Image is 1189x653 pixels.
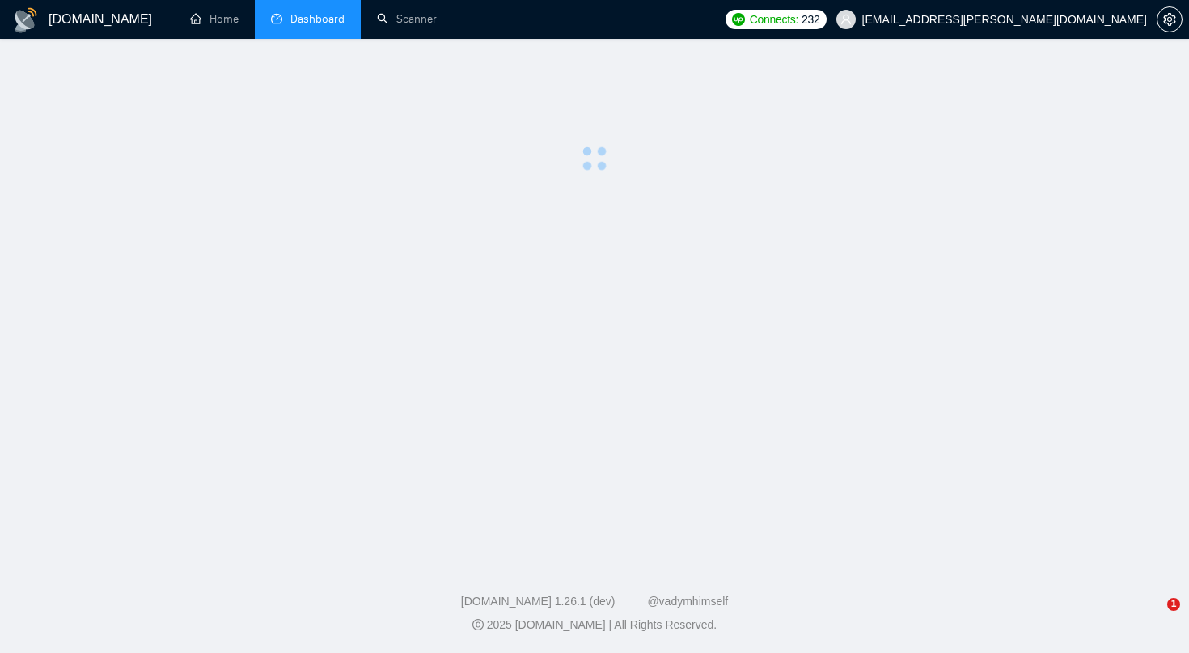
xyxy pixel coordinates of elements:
[13,617,1176,634] div: 2025 [DOMAIN_NAME] | All Rights Reserved.
[802,11,819,28] span: 232
[840,14,852,25] span: user
[1157,13,1182,26] span: setting
[1134,598,1173,637] iframe: Intercom live chat
[472,619,484,630] span: copyright
[271,13,282,24] span: dashboard
[1167,598,1180,611] span: 1
[461,595,616,608] a: [DOMAIN_NAME] 1.26.1 (dev)
[13,7,39,33] img: logo
[290,12,345,26] span: Dashboard
[1157,6,1183,32] button: setting
[732,13,745,26] img: upwork-logo.png
[1157,13,1183,26] a: setting
[377,12,437,26] a: searchScanner
[647,595,728,608] a: @vadymhimself
[190,12,239,26] a: homeHome
[750,11,798,28] span: Connects:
